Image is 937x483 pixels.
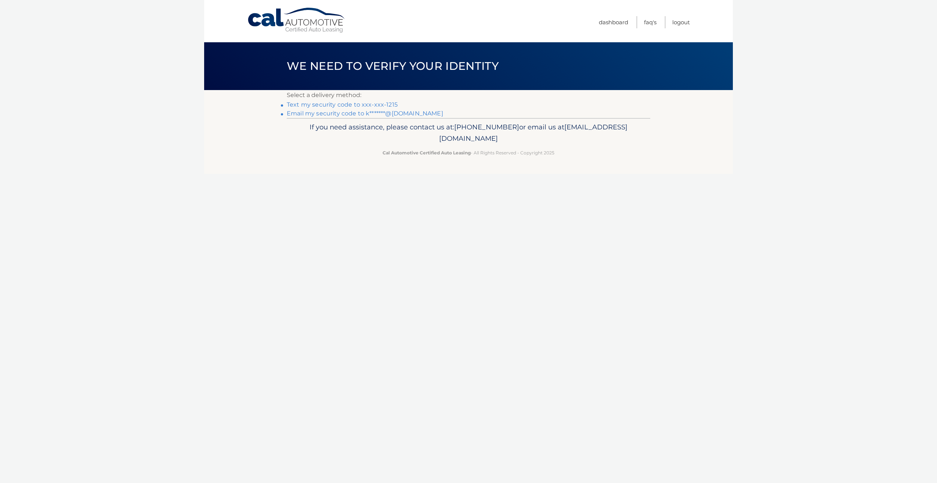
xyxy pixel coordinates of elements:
a: Cal Automotive [247,7,346,33]
a: Text my security code to xxx-xxx-1215 [287,101,398,108]
a: FAQ's [644,16,656,28]
p: If you need assistance, please contact us at: or email us at [292,121,645,145]
p: Select a delivery method: [287,90,650,100]
strong: Cal Automotive Certified Auto Leasing [383,150,471,155]
a: Email my security code to k*******@[DOMAIN_NAME] [287,110,443,117]
a: Logout [672,16,690,28]
p: - All Rights Reserved - Copyright 2025 [292,149,645,157]
span: We need to verify your identity [287,59,499,73]
span: [PHONE_NUMBER] [454,123,519,131]
a: Dashboard [599,16,628,28]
